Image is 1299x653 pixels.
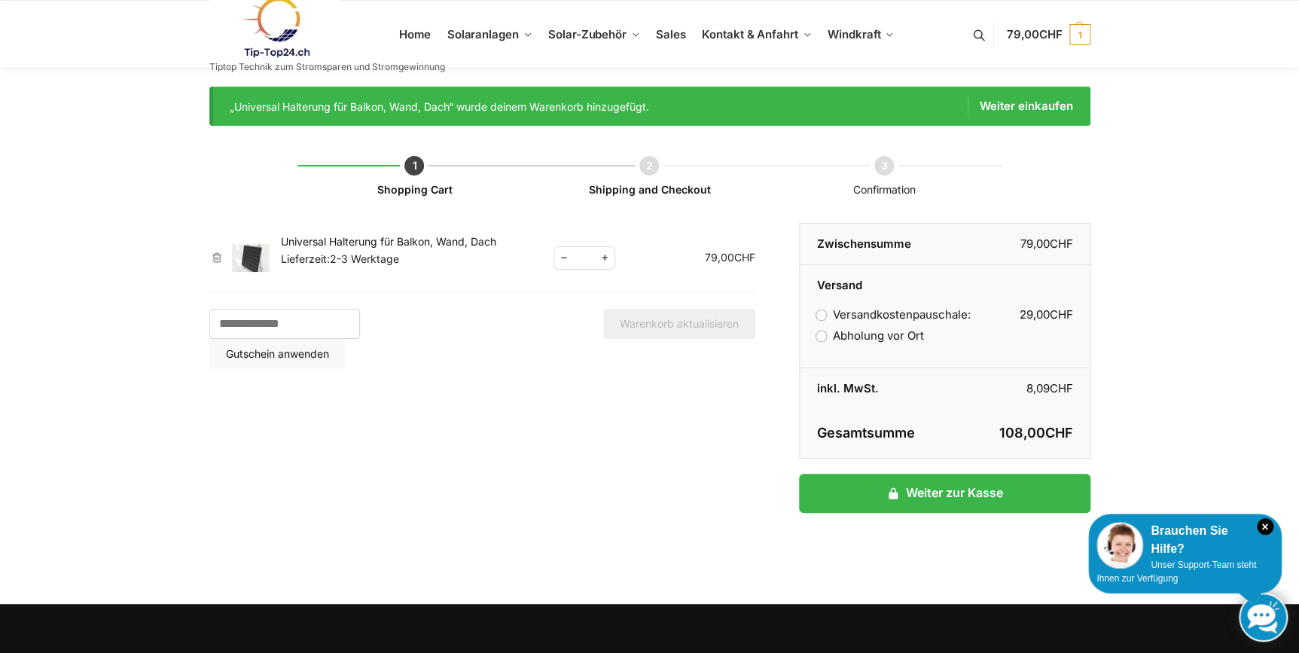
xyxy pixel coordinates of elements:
[1096,522,1143,569] img: Customer service
[1020,307,1073,322] bdi: 29,00
[554,249,574,267] span: Reduce quantity
[447,27,519,41] span: Solaranlagen
[1026,381,1073,395] bdi: 8,09
[816,307,970,322] label: Versandkostenpauschale:
[377,183,452,196] a: Shopping Cart
[603,309,755,339] button: Warenkorb aktualisieren
[548,27,627,41] span: Solar-Zubehör
[1020,236,1073,251] bdi: 79,00
[828,27,880,41] span: Windkraft
[281,252,399,265] span: Lieferzeit:
[696,1,818,69] a: Kontakt & Anfahrt
[800,265,1089,294] th: Versand
[853,183,916,196] span: Confirmation
[209,63,445,72] p: Tiptop Technik zum Stromsparen und Stromgewinnung
[209,252,224,263] a: Universal Halterung für Balkon, Wand, Dach aus dem Warenkorb entfernen
[800,224,944,265] th: Zwischensumme
[441,1,538,69] a: Solaranlagen
[1050,236,1073,251] span: CHF
[800,368,944,409] th: inkl. MwSt.
[734,251,755,264] span: CHF
[1006,12,1090,57] a: 79,00CHF 1
[575,249,593,267] input: Produktmenge
[822,1,901,69] a: Windkraft
[799,474,1090,513] a: Weiter zur Kasse
[1039,27,1063,41] span: CHF
[1006,27,1062,41] span: 79,00
[230,97,1073,115] div: „Universal Halterung für Balkon, Wand, Dach“ wurde deinem Warenkorb hinzugefügt.
[209,339,346,369] button: Gutschein anwenden
[800,409,944,459] th: Gesamtsumme
[1096,560,1256,584] span: Unser Support-Team steht Ihnen zur Verfügung
[968,97,1073,115] a: Weiter einkaufen
[816,328,923,343] label: Abholung vor Ort
[1045,425,1073,441] span: CHF
[232,244,270,273] img: Warenkorb 1
[1096,522,1273,558] div: Brauchen Sie Hilfe?
[702,27,797,41] span: Kontakt & Anfahrt
[330,252,399,265] span: 2-3 Werktage
[542,1,646,69] a: Solar-Zubehör
[1050,307,1073,322] span: CHF
[1257,518,1273,535] i: Schließen
[705,251,755,264] bdi: 79,00
[999,425,1073,441] bdi: 108,00
[650,1,692,69] a: Sales
[1069,24,1090,45] span: 1
[588,183,710,196] a: Shipping and Checkout
[281,235,496,248] a: Universal Halterung für Balkon, Wand, Dach
[1050,381,1073,395] span: CHF
[595,249,614,267] span: Increase quantity
[656,27,686,41] span: Sales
